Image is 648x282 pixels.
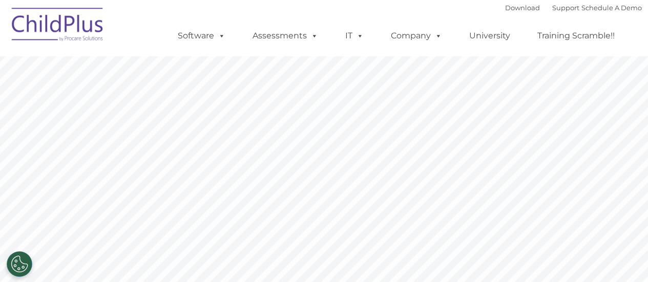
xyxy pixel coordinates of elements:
font: | [505,4,642,12]
img: ChildPlus by Procare Solutions [7,1,109,52]
a: IT [335,26,374,46]
a: University [459,26,520,46]
a: Assessments [242,26,328,46]
a: Software [168,26,236,46]
a: Training Scramble!! [527,26,625,46]
button: Cookies Settings [7,251,32,277]
a: Support [552,4,579,12]
a: Company [381,26,452,46]
a: Download [505,4,540,12]
a: Schedule A Demo [581,4,642,12]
